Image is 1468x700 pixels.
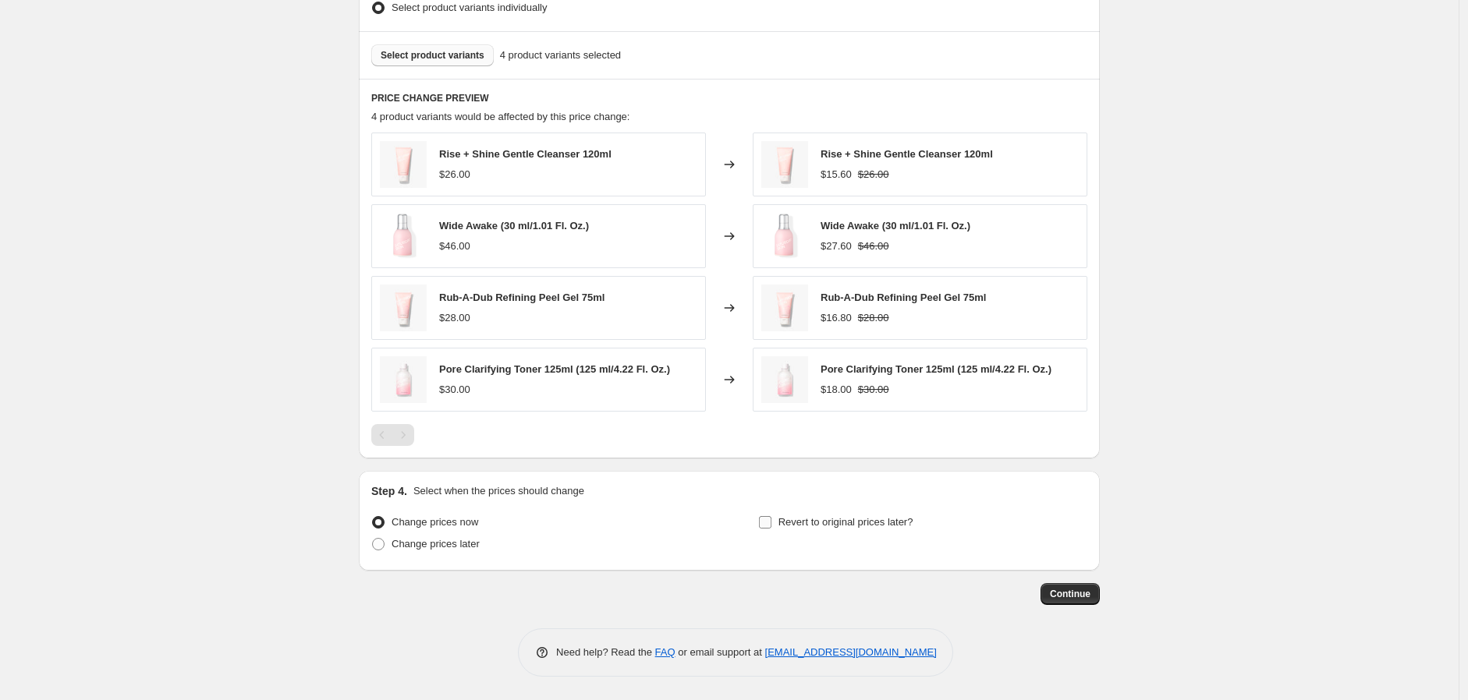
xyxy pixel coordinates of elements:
[413,483,584,499] p: Select when the prices should change
[381,49,484,62] span: Select product variants
[761,285,808,331] img: rub_a_dub_thumb_7a172105-444a-406a-9fc5-90a6b1385f23_80x.jpg
[821,292,986,303] span: Rub-A-Dub Refining Peel Gel 75ml
[380,285,427,331] img: rub_a_dub_thumb_7a172105-444a-406a-9fc5-90a6b1385f23_80x.jpg
[439,363,670,375] span: Pore Clarifying Toner 125ml (125 ml/4.22 Fl. Oz.)
[371,92,1087,104] h6: PRICE CHANGE PREVIEW
[392,538,480,550] span: Change prices later
[380,213,427,260] img: wide-awake_cde4e297-d842-4aae-b727-6be6e25a965e_80x.png
[380,141,427,188] img: riseshine_thumb_15059d26-7dc0-4f43-a5da-ef39a49c6ca8_80x.jpg
[439,382,470,398] div: $30.00
[821,239,852,254] div: $27.60
[371,424,414,446] nav: Pagination
[439,220,589,232] span: Wide Awake (30 ml/1.01 Fl. Oz.)
[778,516,913,528] span: Revert to original prices later?
[821,363,1051,375] span: Pore Clarifying Toner 125ml (125 ml/4.22 Fl. Oz.)
[821,167,852,182] div: $15.60
[439,148,612,160] span: Rise + Shine Gentle Cleanser 120ml
[439,310,470,326] div: $28.00
[500,48,621,63] span: 4 product variants selected
[821,382,852,398] div: $18.00
[380,356,427,403] img: pore_toner_thumb_1ddb0524-db54-453a-8826-3e1637b2d555_80x.jpg
[556,646,655,658] span: Need help? Read the
[1050,588,1090,600] span: Continue
[761,141,808,188] img: riseshine_thumb_15059d26-7dc0-4f43-a5da-ef39a49c6ca8_80x.jpg
[858,382,889,398] strike: $30.00
[858,239,889,254] strike: $46.00
[655,646,675,658] a: FAQ
[439,167,470,182] div: $26.00
[821,148,993,160] span: Rise + Shine Gentle Cleanser 120ml
[858,167,889,182] strike: $26.00
[392,516,478,528] span: Change prices now
[761,356,808,403] img: pore_toner_thumb_1ddb0524-db54-453a-8826-3e1637b2d555_80x.jpg
[765,646,937,658] a: [EMAIL_ADDRESS][DOMAIN_NAME]
[761,213,808,260] img: wide-awake_cde4e297-d842-4aae-b727-6be6e25a965e_80x.png
[439,239,470,254] div: $46.00
[371,483,407,499] h2: Step 4.
[1041,583,1100,605] button: Continue
[858,310,889,326] strike: $28.00
[371,111,629,122] span: 4 product variants would be affected by this price change:
[371,44,494,66] button: Select product variants
[675,646,765,658] span: or email support at
[439,292,605,303] span: Rub-A-Dub Refining Peel Gel 75ml
[821,220,970,232] span: Wide Awake (30 ml/1.01 Fl. Oz.)
[821,310,852,326] div: $16.80
[392,2,547,13] span: Select product variants individually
